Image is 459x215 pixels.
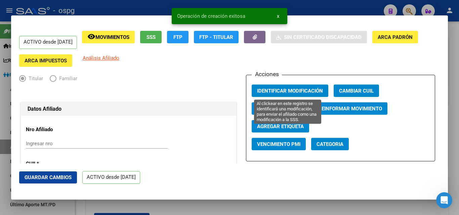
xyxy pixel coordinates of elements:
span: FTP - Titular [199,34,233,40]
span: ARCA Padrón [378,34,413,40]
button: Categoria [311,138,349,150]
button: Vencimiento PMI [252,138,306,150]
span: Guardar Cambios [25,174,72,180]
span: Cambiar CUIL [339,88,374,94]
span: Identificar Modificación [257,88,323,94]
button: SSS [140,31,162,43]
button: Movimientos [82,31,135,43]
p: ACTIVO desde [DATE] [19,36,77,49]
iframe: Intercom live chat [436,192,452,208]
button: FTP - Titular [194,31,239,43]
span: Actualizar ARCA [257,106,302,112]
span: Titular [26,75,43,83]
span: Análisis Afiliado [83,55,119,61]
span: x [277,13,279,19]
p: Nro Afiliado [26,126,87,133]
button: ARCA Impuestos [19,54,72,67]
button: Sin Certificado Discapacidad [271,31,367,43]
span: ARCA Impuestos [25,58,67,64]
button: x [272,10,285,22]
button: Cambiar CUIL [334,85,379,97]
button: Reinformar Movimiento [313,102,387,115]
span: FTP [173,34,182,40]
button: Agregar Etiqueta [252,120,309,132]
span: Operación de creación exitosa [177,13,245,19]
span: Familiar [56,75,77,83]
span: Movimientos [95,34,129,40]
button: Actualizar ARCA [252,102,307,115]
button: Identificar Modificación [252,85,328,97]
span: Agregar Etiqueta [257,123,304,129]
button: FTP [167,31,189,43]
button: Guardar Cambios [19,171,77,183]
span: Vencimiento PMI [257,141,300,147]
h1: Datos Afiliado [28,105,229,113]
mat-radio-group: Elija una opción [19,77,84,83]
h3: Acciones [252,70,282,78]
span: Categoria [317,141,343,147]
span: Reinformar Movimiento [318,106,382,112]
button: ARCA Padrón [372,31,418,43]
p: CUIL [26,160,87,168]
span: SSS [147,34,156,40]
p: ACTIVO desde [DATE] [82,171,140,184]
mat-icon: remove_red_eye [87,33,95,41]
span: Sin Certificado Discapacidad [284,34,362,40]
